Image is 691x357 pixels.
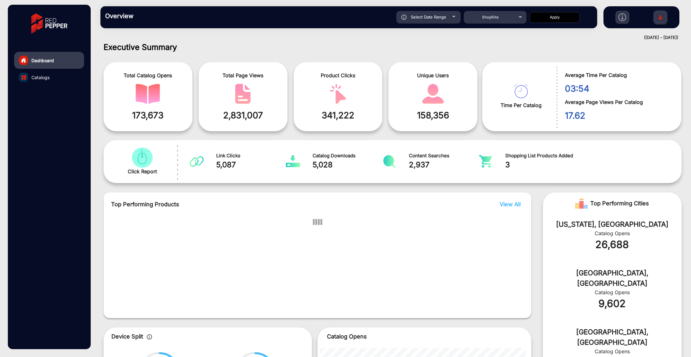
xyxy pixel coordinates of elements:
[565,82,672,95] span: 03:54
[421,84,445,104] img: catalog
[14,69,84,86] a: Catalogs
[286,155,300,168] img: catalog
[552,230,672,237] div: Catalog Opens
[128,168,157,175] span: Click Report
[552,268,672,289] div: [GEOGRAPHIC_DATA], [GEOGRAPHIC_DATA]
[108,72,188,79] span: Total Catalog Opens
[565,71,672,79] span: Average Time Per Catalog
[326,84,350,104] img: catalog
[14,52,84,69] a: Dashboard
[479,155,493,168] img: catalog
[482,15,499,19] span: ShopRite
[590,197,649,210] span: Top Performing Cities
[111,200,426,208] span: Top Performing Products
[619,14,626,21] img: h2download.svg
[393,109,473,122] span: 158,356
[313,159,383,170] span: 5,028
[147,334,152,339] img: icon
[105,12,193,20] h3: Overview
[498,200,519,208] button: View All
[505,152,575,160] span: Shopping List Products Added
[190,155,204,168] img: catalog
[27,8,72,39] img: vmg-logo
[31,57,54,64] span: Dashboard
[21,57,26,63] img: home
[108,109,188,122] span: 173,673
[130,148,154,168] img: catalog
[104,42,682,52] h1: Executive Summary
[111,333,143,340] span: Device Split
[552,296,672,311] div: 9,602
[552,348,672,355] div: Catalog Opens
[505,159,575,170] span: 3
[298,72,378,79] span: Product Clicks
[654,7,667,29] img: Sign%20Up.svg
[216,152,286,160] span: Link Clicks
[203,109,283,122] span: 2,831,007
[401,15,407,20] img: icon
[94,35,678,41] div: ([DATE] - [DATE])
[409,159,479,170] span: 2,937
[552,327,672,348] div: [GEOGRAPHIC_DATA], [GEOGRAPHIC_DATA]
[313,152,383,160] span: Catalog Downloads
[231,84,255,104] img: catalog
[327,332,522,341] p: Catalog Opens
[409,152,479,160] span: Content Searches
[393,72,473,79] span: Unique Users
[203,72,283,79] span: Total Page Views
[382,155,396,168] img: catalog
[552,219,672,230] div: [US_STATE], [GEOGRAPHIC_DATA]
[565,98,672,106] span: Average Page Views Per Catalog
[552,289,672,296] div: Catalog Opens
[575,197,588,210] img: Rank image
[552,237,672,252] div: 26,688
[21,75,26,80] img: catalog
[31,74,50,81] span: Catalogs
[298,109,378,122] span: 341,222
[514,84,528,98] img: catalog
[411,14,446,19] span: Select Date Range
[565,109,672,122] span: 17.62
[500,201,521,208] span: View All
[216,159,286,170] span: 5,087
[530,12,580,23] button: Apply
[136,84,160,104] img: catalog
